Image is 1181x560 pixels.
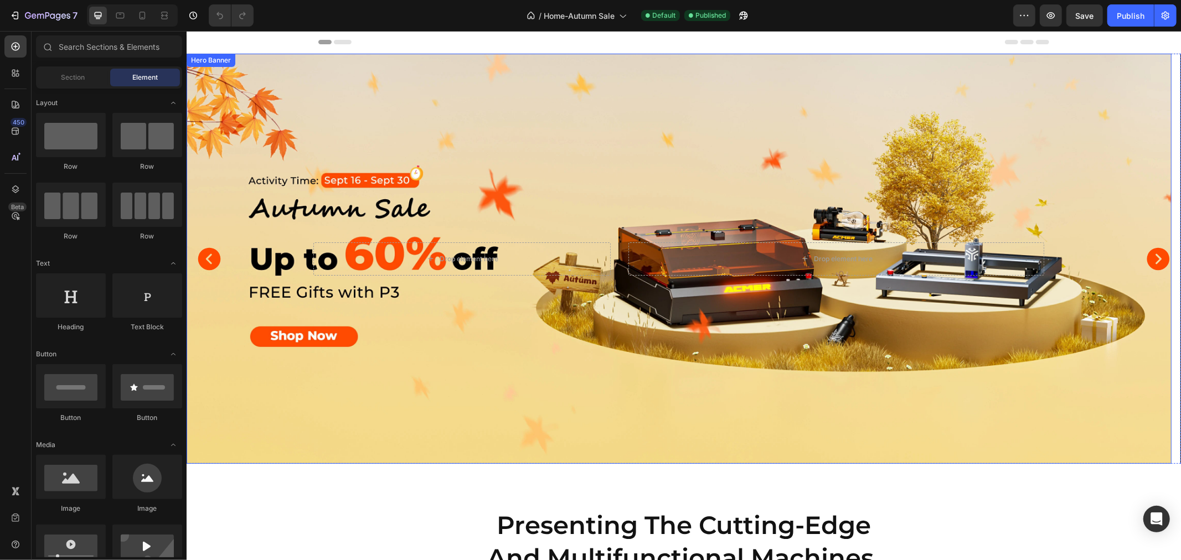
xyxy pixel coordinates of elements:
div: Image [112,504,182,514]
span: Published [695,11,726,20]
iframe: Design area [187,31,1181,560]
div: Open Intercom Messenger [1143,506,1170,532]
span: Toggle open [164,436,182,454]
div: Row [36,231,106,241]
div: Button [112,413,182,423]
div: Text Block [112,322,182,332]
span: Element [132,72,158,82]
span: Layout [36,98,58,108]
span: Text [36,258,50,268]
span: / [539,10,541,22]
div: Heading [36,322,106,332]
div: Button [36,413,106,423]
div: 450 [11,118,27,127]
div: Drop element here [253,224,312,232]
button: Publish [1107,4,1154,27]
span: Toggle open [164,345,182,363]
button: Carousel Next Arrow [958,214,986,242]
span: Toggle open [164,255,182,272]
div: Undo/Redo [209,4,254,27]
span: Media [36,440,55,450]
span: Home-Autumn Sale [544,10,615,22]
div: Row [112,231,182,241]
button: Save [1066,4,1103,27]
p: 7 [73,9,78,22]
input: Search Sections & Elements [36,35,182,58]
div: Row [36,162,106,172]
span: Section [61,72,85,82]
span: Save [1076,11,1094,20]
span: Toggle open [164,94,182,112]
button: 7 [4,4,82,27]
div: Hero Banner [2,24,47,34]
div: Drop element here [627,224,686,232]
span: Button [36,349,56,359]
div: Publish [1117,10,1144,22]
span: Default [652,11,675,20]
div: Image [36,504,106,514]
h2: presenting the cutting-edge and multifunctional machines. [132,477,863,544]
div: Row [112,162,182,172]
div: Beta [8,203,27,211]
